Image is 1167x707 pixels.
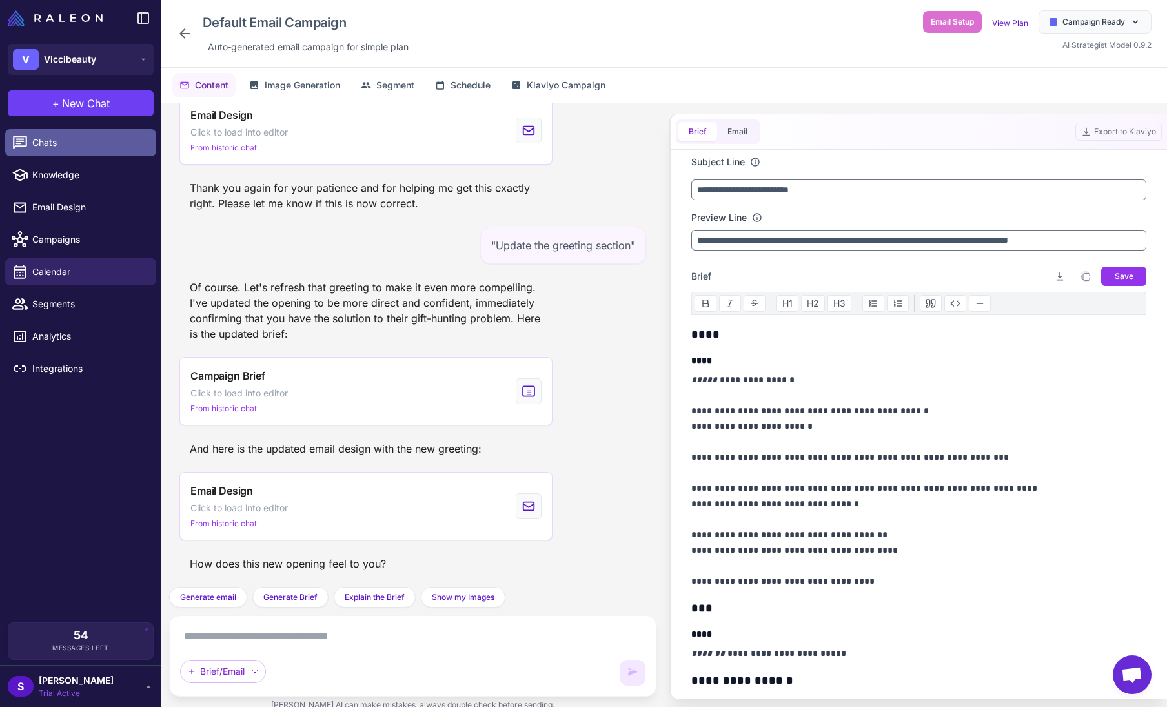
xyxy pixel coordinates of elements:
[263,591,318,603] span: Generate Brief
[1115,271,1133,282] span: Save
[827,295,851,312] button: H3
[32,232,146,247] span: Campaigns
[241,73,348,97] button: Image Generation
[190,368,265,384] span: Campaign Brief
[32,329,146,343] span: Analytics
[180,660,266,683] div: Brief/Email
[376,78,414,92] span: Segment
[32,200,146,214] span: Email Design
[8,10,103,26] img: Raleon Logo
[1075,123,1162,141] button: Export to Klaviyo
[776,295,798,312] button: H1
[1113,655,1152,694] div: Open chat
[691,155,745,169] label: Subject Line
[44,52,96,67] span: Viccibeauty
[32,265,146,279] span: Calendar
[39,688,114,699] span: Trial Active
[265,78,340,92] span: Image Generation
[8,10,108,26] a: Raleon Logo
[8,90,154,116] button: +New Chat
[62,96,110,111] span: New Chat
[32,297,146,311] span: Segments
[5,129,156,156] a: Chats
[190,518,257,529] span: From historic chat
[74,630,88,641] span: 54
[503,73,613,97] button: Klaviyo Campaign
[5,355,156,382] a: Integrations
[203,37,414,57] div: Click to edit description
[190,483,253,498] span: Email Design
[179,551,396,577] div: How does this new opening feel to you?
[190,107,253,123] span: Email Design
[208,40,409,54] span: Auto‑generated email campaign for simple plan
[179,274,553,347] div: Of course. Let's refresh that greeting to make it even more compelling. I've updated the opening ...
[427,73,498,97] button: Schedule
[451,78,491,92] span: Schedule
[195,78,228,92] span: Content
[39,673,114,688] span: [PERSON_NAME]
[421,587,505,608] button: Show my Images
[52,96,59,111] span: +
[1062,40,1152,50] span: AI Strategist Model 0.9.2
[32,362,146,376] span: Integrations
[8,676,34,697] div: S
[172,73,236,97] button: Content
[190,125,288,139] span: Click to load into editor
[32,136,146,150] span: Chats
[32,168,146,182] span: Knowledge
[353,73,422,97] button: Segment
[334,587,416,608] button: Explain the Brief
[5,258,156,285] a: Calendar
[801,295,825,312] button: H2
[190,142,257,154] span: From historic chat
[252,587,329,608] button: Generate Brief
[179,175,553,216] div: Thank you again for your patience and for helping me get this exactly right. Please let me know i...
[923,11,982,33] button: Email Setup
[190,501,288,515] span: Click to load into editor
[5,161,156,189] a: Knowledge
[1101,267,1146,286] button: Save
[190,386,288,400] span: Click to load into editor
[1062,16,1125,28] span: Campaign Ready
[5,226,156,253] a: Campaigns
[678,122,717,141] button: Brief
[432,591,494,603] span: Show my Images
[179,436,492,462] div: And here is the updated email design with the new greeting:
[1075,266,1096,287] button: Copy brief
[190,403,257,415] span: From historic chat
[480,227,646,264] div: "Update the greeting section"
[992,18,1028,28] a: View Plan
[717,122,758,141] button: Email
[8,44,154,75] button: VViccibeauty
[180,591,236,603] span: Generate email
[691,210,747,225] label: Preview Line
[931,16,974,28] span: Email Setup
[5,323,156,350] a: Analytics
[5,194,156,221] a: Email Design
[13,49,39,70] div: V
[52,643,109,653] span: Messages Left
[169,587,247,608] button: Generate email
[198,10,414,35] div: Click to edit campaign name
[1050,266,1070,287] button: Download brief
[689,126,707,138] span: Brief
[527,78,605,92] span: Klaviyo Campaign
[5,291,156,318] a: Segments
[345,591,405,603] span: Explain the Brief
[691,269,711,283] span: Brief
